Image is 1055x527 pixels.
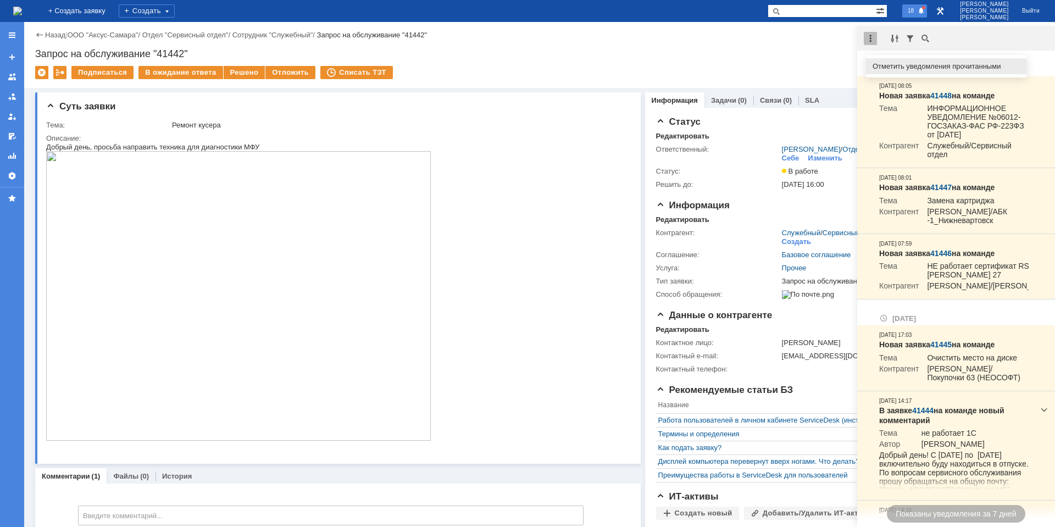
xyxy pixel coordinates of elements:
div: Преимущества работы в ServiceDesk для пользователей [658,471,1025,480]
a: Мои согласования [3,127,21,145]
td: [PERSON_NAME]/АБК -1_Нижневартовск [919,207,1029,227]
a: Информация [652,96,698,104]
div: (0) [738,96,747,104]
a: Отдел "Сервисный отдел" [142,31,229,39]
a: Связи [760,96,781,104]
div: [PERSON_NAME] [782,339,1028,347]
td: Контрагент [879,141,919,161]
div: Изменить [808,154,842,163]
div: / [782,229,881,237]
td: Тема [879,353,919,364]
span: Информация [656,200,730,210]
a: 41446 [930,249,952,258]
div: [DATE] 08:01 [879,174,912,182]
span: [PERSON_NAME] [960,1,1009,8]
a: SLA [805,96,819,104]
a: 41448 [930,91,952,100]
strong: В заявке на команде новый комментарий [879,406,1004,425]
div: Контрагент: [656,229,780,237]
div: Тип заявки: [656,277,780,286]
span: Рекомендуемые статьи БЗ [656,385,793,395]
td: Служебный/Сервисный отдел [919,141,1029,161]
div: / [782,145,952,154]
td: Контрагент [879,281,919,292]
div: Статус: [656,167,780,176]
div: Действия с уведомлениями [864,32,877,45]
td: Тема [879,262,919,281]
a: [PERSON_NAME] [782,145,841,153]
div: Удалить [35,66,48,79]
span: Расширенный поиск [876,5,887,15]
div: [DATE] 07:59 [879,240,912,248]
a: 41445 [930,340,952,349]
div: / [142,31,232,39]
span: ИТ-активы [656,491,719,502]
a: Базовое соглашение [782,251,851,259]
td: Тема [879,104,919,141]
div: | [65,30,67,38]
a: Настройки [3,167,21,185]
td: ИНФОРМАЦИОННОЕ УВЕДОМЛЕНИЕ №06012-ГОСЗАКАЗ-ФАС РФ-223ФЗ от [DATE] [919,104,1029,141]
div: Развернуть [1037,403,1051,417]
span: Суть заявки [46,101,115,112]
td: [PERSON_NAME]/Покупочки 63 (НЕОСОФТ) [919,364,1029,384]
div: Решить до: [656,180,780,189]
a: Сервисный отдел [823,229,881,237]
span: В работе [782,167,818,175]
td: Контрагент [879,207,919,227]
td: Замена картриджа [919,196,1029,207]
a: Отчеты [3,147,21,165]
img: По почте.png [782,290,834,299]
div: Ремонт кусера [172,121,624,130]
a: Термины и определения [658,430,1025,439]
div: Ответственный: [656,145,780,154]
div: Поиск по тексту [919,32,932,45]
div: Работа с массовостью [53,66,66,79]
div: Описание: [46,134,626,143]
a: Заявки на командах [3,68,21,86]
strong: Новая заявка на команде [879,249,995,258]
span: [PERSON_NAME] [960,14,1009,21]
div: Тема: [46,121,170,130]
div: [EMAIL_ADDRESS][DOMAIN_NAME] [782,352,1028,360]
div: Себе [782,154,799,163]
a: Дисплей компьютера перевернут вверх ногами. Что делать? [658,457,1025,466]
div: Услуга: [656,264,780,273]
a: 41444 [912,406,934,415]
a: Создать заявку [3,48,21,66]
a: Назад [45,31,65,39]
strong: Новая заявка на команде [879,91,995,100]
img: logo [13,7,22,15]
div: Редактировать [656,325,709,334]
div: [DATE] 17:03 [879,331,912,340]
a: Комментарии [42,472,90,480]
div: Контактное лицо: [656,339,780,347]
div: Создать [782,237,811,246]
a: Служебный [782,229,821,237]
div: Отметить уведомления прочитанными [873,63,1020,70]
a: Сотрудник "Служебный" [232,31,313,39]
div: Запрос на обслуживание "41442" [317,31,427,39]
div: Создать [119,4,175,18]
div: / [68,31,142,39]
a: Как подать заявку? [658,443,1025,452]
div: (1) [92,472,101,480]
td: Автор [879,440,913,451]
div: (0) [783,96,792,104]
span: Данные о контрагенте [656,310,773,320]
div: Способ обращения: [656,290,780,299]
strong: Новая заявка на команде [879,183,995,192]
a: Работа пользователей в личном кабинете ServiceDesk (инструкция, видеоролик) [658,416,1025,425]
span: [PERSON_NAME] [960,8,1009,14]
div: Фильтрация [903,32,917,45]
div: Соглашение: [656,251,780,259]
span: [DATE] 16:00 [782,180,824,188]
div: / [232,31,317,39]
a: Заявки в моей ответственности [3,88,21,106]
strong: Новая заявка на команде [879,340,995,349]
td: Очистить место на диске [919,353,1029,364]
td: Тема [879,429,913,440]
